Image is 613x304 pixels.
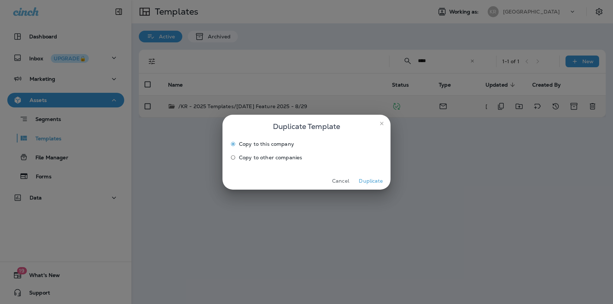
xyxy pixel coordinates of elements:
[376,118,388,129] button: close
[357,175,385,187] button: Duplicate
[327,175,354,187] button: Cancel
[239,141,294,147] span: Copy to this company
[273,121,340,132] span: Duplicate Template
[239,155,302,160] span: Copy to other companies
